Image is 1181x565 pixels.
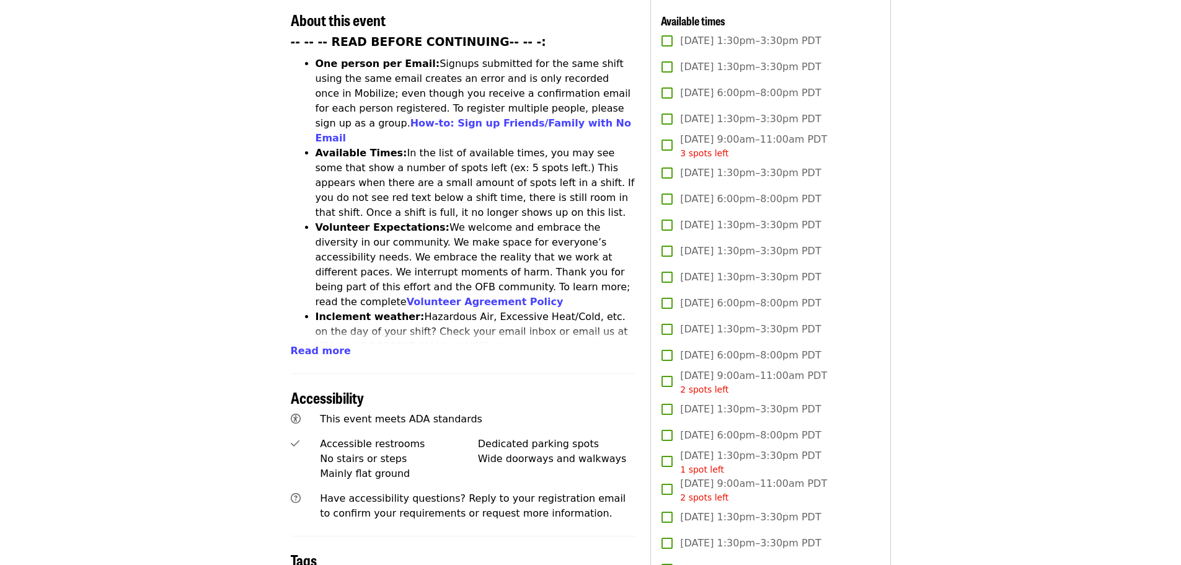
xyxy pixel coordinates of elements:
[320,437,478,452] div: Accessible restrooms
[680,448,821,476] span: [DATE] 1:30pm–3:30pm PDT
[320,452,478,466] div: No stairs or steps
[291,438,299,450] i: check icon
[680,368,827,396] span: [DATE] 9:00am–11:00am PDT
[680,476,827,504] span: [DATE] 9:00am–11:00am PDT
[680,112,821,127] span: [DATE] 1:30pm–3:30pm PDT
[291,345,351,357] span: Read more
[316,311,425,323] strong: Inclement weather:
[316,221,450,233] strong: Volunteer Expectations:
[316,309,636,384] li: Hazardous Air, Excessive Heat/Cold, etc. on the day of your shift? Check your email inbox or emai...
[680,348,821,363] span: [DATE] 6:00pm–8:00pm PDT
[661,12,725,29] span: Available times
[291,344,351,358] button: Read more
[680,536,821,551] span: [DATE] 1:30pm–3:30pm PDT
[680,33,821,48] span: [DATE] 1:30pm–3:30pm PDT
[680,510,821,525] span: [DATE] 1:30pm–3:30pm PDT
[291,413,301,425] i: universal-access icon
[680,148,728,158] span: 3 spots left
[680,492,728,502] span: 2 spots left
[291,35,546,48] strong: -- -- -- READ BEFORE CONTINUING-- -- -:
[680,428,821,443] span: [DATE] 6:00pm–8:00pm PDT
[680,402,821,417] span: [DATE] 1:30pm–3:30pm PDT
[316,146,636,220] li: In the list of available times, you may see some that show a number of spots left (ex: 5 spots le...
[320,492,626,519] span: Have accessibility questions? Reply to your registration email to confirm your requirements or re...
[680,60,821,74] span: [DATE] 1:30pm–3:30pm PDT
[680,296,821,311] span: [DATE] 6:00pm–8:00pm PDT
[316,56,636,146] li: Signups submitted for the same shift using the same email creates an error and is only recorded o...
[316,58,440,69] strong: One person per Email:
[291,9,386,30] span: About this event
[680,465,724,474] span: 1 spot left
[478,437,636,452] div: Dedicated parking spots
[407,296,564,308] a: Volunteer Agreement Policy
[320,413,482,425] span: This event meets ADA standards
[680,270,821,285] span: [DATE] 1:30pm–3:30pm PDT
[478,452,636,466] div: Wide doorways and walkways
[680,385,728,394] span: 2 spots left
[316,220,636,309] li: We welcome and embrace the diversity in our community. We make space for everyone’s accessibility...
[680,132,827,160] span: [DATE] 9:00am–11:00am PDT
[680,218,821,233] span: [DATE] 1:30pm–3:30pm PDT
[680,192,821,207] span: [DATE] 6:00pm–8:00pm PDT
[680,166,821,180] span: [DATE] 1:30pm–3:30pm PDT
[680,322,821,337] span: [DATE] 1:30pm–3:30pm PDT
[680,86,821,100] span: [DATE] 6:00pm–8:00pm PDT
[291,492,301,504] i: question-circle icon
[320,466,478,481] div: Mainly flat ground
[316,117,632,144] a: How-to: Sign up Friends/Family with No Email
[680,244,821,259] span: [DATE] 1:30pm–3:30pm PDT
[291,386,364,408] span: Accessibility
[316,147,407,159] strong: Available Times:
